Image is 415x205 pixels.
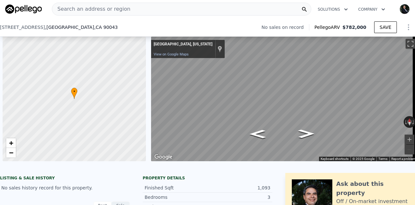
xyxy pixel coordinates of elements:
button: Reset the view [407,116,412,128]
a: Show location on map [218,45,222,53]
img: Google [153,153,174,161]
div: [GEOGRAPHIC_DATA], [US_STATE] [154,42,212,47]
span: $782,000 [342,25,366,30]
span: Pellego ARV [314,24,343,30]
a: Zoom in [6,138,16,148]
span: + [9,139,13,147]
button: Show Options [402,21,415,34]
button: Rotate counterclockwise [404,116,407,128]
a: Open this area in Google Maps (opens a new window) [153,153,174,161]
img: Pellego [5,5,42,14]
button: Company [353,4,390,15]
span: , CA 90043 [94,25,118,30]
a: Zoom out [6,148,16,158]
div: No sales on record [261,24,309,30]
div: Ask about this property [336,179,409,198]
button: Zoom out [405,145,414,154]
span: • [71,89,77,94]
button: Solutions [313,4,353,15]
div: Property details [143,175,272,181]
div: Finished Sqft [145,185,207,191]
path: Go East [291,127,321,140]
a: View on Google Maps [154,52,189,56]
div: • [71,88,77,99]
button: SAVE [374,21,397,33]
div: 1,093 [207,185,270,191]
span: Search an address or region [52,5,130,13]
span: , [GEOGRAPHIC_DATA] [45,24,118,30]
span: © 2025 Google [352,157,374,161]
path: Go West [243,128,273,140]
a: Terms (opens in new tab) [378,157,387,161]
span: − [9,149,13,157]
div: 3 [207,194,270,200]
button: Zoom in [405,135,414,144]
div: Bedrooms [145,194,207,200]
button: Keyboard shortcuts [321,157,349,161]
img: avatar [399,4,410,14]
